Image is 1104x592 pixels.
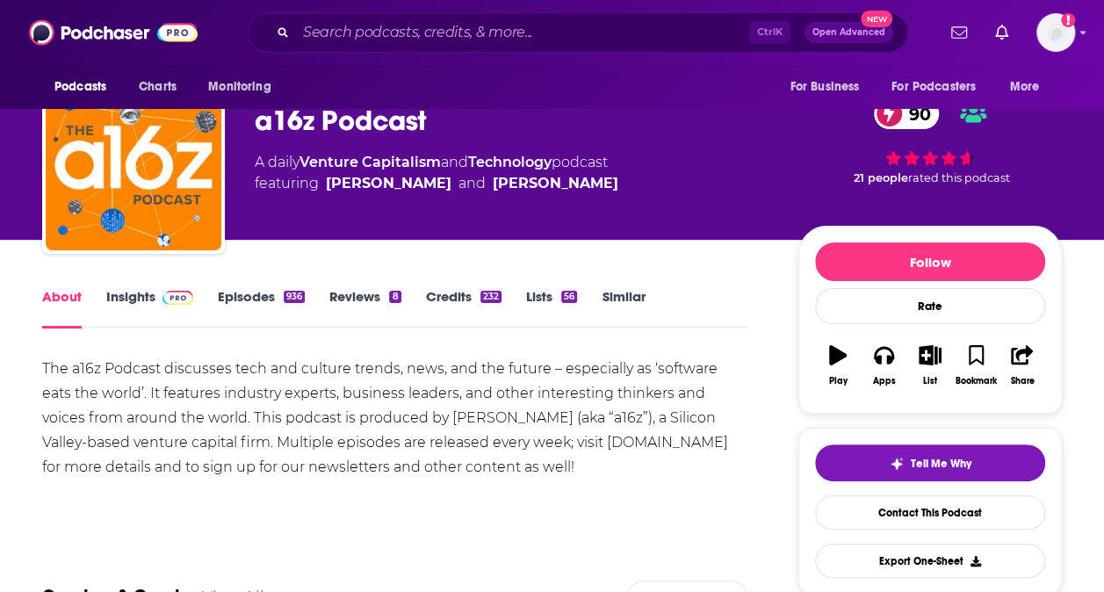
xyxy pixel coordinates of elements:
button: open menu [998,70,1062,104]
a: Lists56 [526,288,577,328]
a: Show notifications dropdown [988,18,1015,47]
div: Rate [815,288,1045,324]
a: Contact This Podcast [815,495,1045,530]
div: Apps [873,376,896,386]
img: User Profile [1036,13,1075,52]
span: Open Advanced [812,28,885,37]
a: 90 [874,98,940,129]
div: 90 21 peoplerated this podcast [798,87,1062,196]
button: Play [815,334,861,397]
a: Episodes936 [218,288,305,328]
div: Bookmark [956,376,997,386]
a: Hanne Winarsky [326,173,451,194]
span: Monitoring [208,75,271,99]
button: Export One-Sheet [815,544,1045,578]
div: Share [1010,376,1034,386]
span: Tell Me Why [911,457,971,471]
a: Credits232 [426,288,501,328]
div: 8 [389,291,400,303]
img: Podchaser - Follow, Share and Rate Podcasts [29,16,198,49]
a: InsightsPodchaser Pro [106,288,193,328]
div: 232 [480,291,501,303]
button: Share [999,334,1045,397]
span: Charts [139,75,177,99]
a: Reviews8 [329,288,400,328]
a: Sonal Chokshi [493,173,618,194]
button: open menu [880,70,1001,104]
a: About [42,288,82,328]
span: featuring [255,173,618,194]
span: and [441,154,468,170]
div: 56 [561,291,577,303]
a: Technology [468,154,552,170]
button: open menu [196,70,293,104]
div: List [923,376,937,386]
span: More [1010,75,1040,99]
img: a16z Podcast [46,75,221,250]
div: 936 [284,291,305,303]
button: open menu [777,70,881,104]
button: tell me why sparkleTell Me Why [815,444,1045,481]
a: Venture Capitalism [299,154,441,170]
div: Play [829,376,848,386]
img: Podchaser Pro [162,291,193,305]
span: Ctrl K [749,21,790,44]
span: For Podcasters [891,75,976,99]
div: The a16z Podcast discusses tech and culture trends, news, and the future – especially as ‘softwar... [42,357,747,480]
span: rated this podcast [908,171,1010,184]
div: A daily podcast [255,152,618,194]
span: 90 [891,98,940,129]
button: Show profile menu [1036,13,1075,52]
span: 21 people [854,171,908,184]
button: List [907,334,953,397]
span: For Business [790,75,859,99]
input: Search podcasts, credits, & more... [296,18,749,47]
button: Apps [861,334,906,397]
a: Similar [602,288,645,328]
svg: Add a profile image [1061,13,1075,27]
span: and [458,173,486,194]
button: Follow [815,242,1045,281]
button: Bookmark [953,334,999,397]
span: New [861,11,892,27]
span: Podcasts [54,75,106,99]
button: Open AdvancedNew [805,22,893,43]
a: Charts [127,70,187,104]
span: Logged in as Morgan16 [1036,13,1075,52]
div: Search podcasts, credits, & more... [248,12,908,53]
button: open menu [42,70,129,104]
a: Show notifications dropdown [944,18,974,47]
img: tell me why sparkle [890,457,904,471]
